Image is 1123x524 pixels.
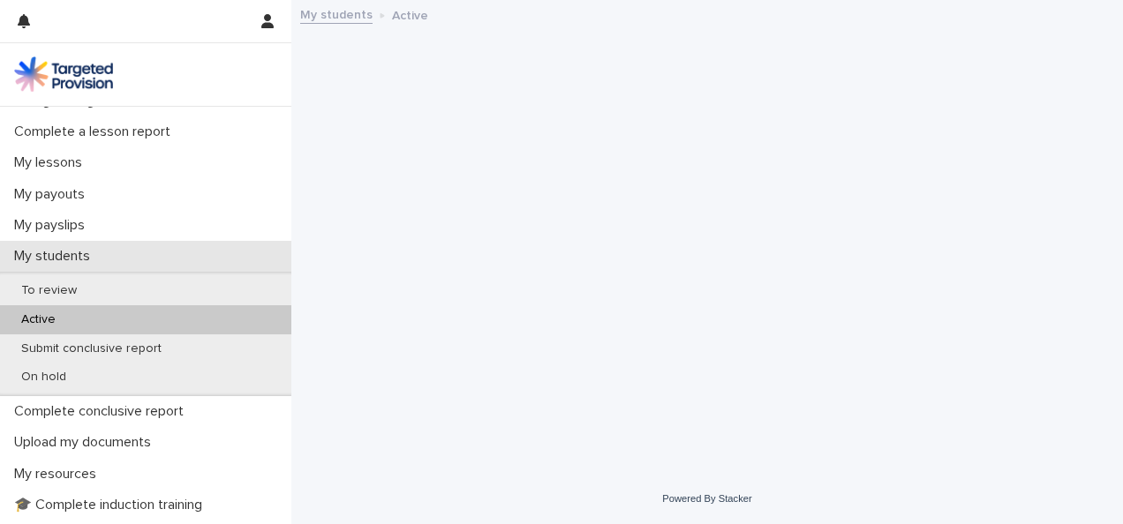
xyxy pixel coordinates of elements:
[7,370,80,385] p: On hold
[7,403,198,420] p: Complete conclusive report
[7,124,185,140] p: Complete a lesson report
[14,56,113,92] img: M5nRWzHhSzIhMunXDL62
[7,217,99,234] p: My payslips
[7,154,96,171] p: My lessons
[7,341,176,356] p: Submit conclusive report
[300,4,373,24] a: My students
[662,493,751,504] a: Powered By Stacker
[7,186,99,203] p: My payouts
[7,248,104,265] p: My students
[7,466,110,483] p: My resources
[7,497,216,513] p: 🎓 Complete induction training
[7,434,165,451] p: Upload my documents
[7,312,70,327] p: Active
[392,4,428,24] p: Active
[7,283,91,298] p: To review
